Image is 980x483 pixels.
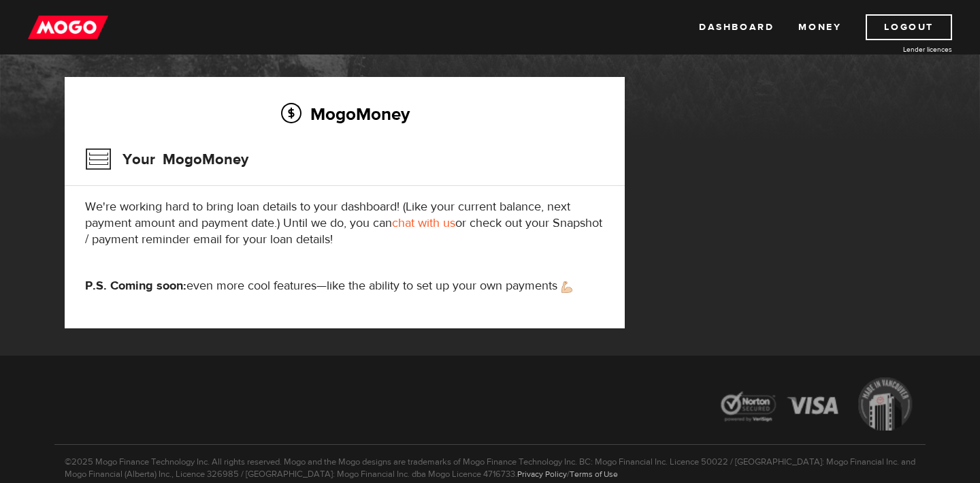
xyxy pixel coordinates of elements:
[570,469,618,480] a: Terms of Use
[517,469,567,480] a: Privacy Policy
[798,14,841,40] a: Money
[85,99,604,128] h2: MogoMoney
[699,14,774,40] a: Dashboard
[85,142,248,177] h3: Your MogoMoney
[85,278,186,294] strong: P.S. Coming soon:
[708,166,980,483] iframe: LiveChat chat widget
[561,281,572,293] img: strong arm emoji
[85,278,604,294] p: even more cool features—like the ability to set up your own payments
[866,14,952,40] a: Logout
[54,444,926,480] p: ©2025 Mogo Finance Technology Inc. All rights reserved. Mogo and the Mogo designs are trademarks ...
[85,199,604,248] p: We're working hard to bring loan details to your dashboard! (Like your current balance, next paym...
[28,14,108,40] img: mogo_logo-11ee424be714fa7cbb0f0f49df9e16ec.png
[392,215,455,231] a: chat with us
[850,44,952,54] a: Lender licences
